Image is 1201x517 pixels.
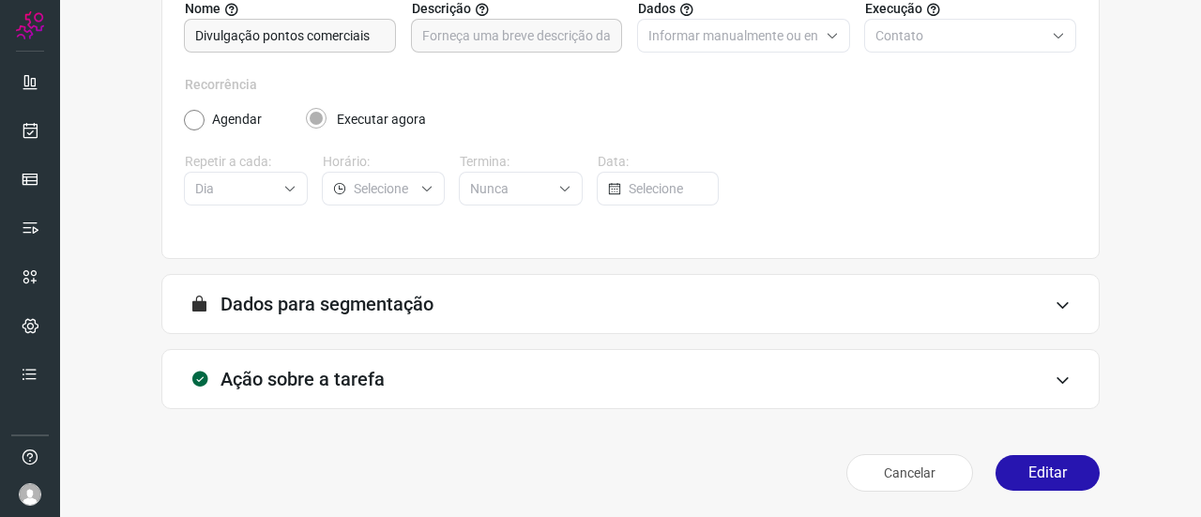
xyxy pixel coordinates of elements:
[422,20,612,52] input: Forneça uma breve descrição da sua tarefa.
[470,173,551,205] input: Selecione
[212,110,262,129] label: Agendar
[354,173,414,205] input: Selecione
[996,455,1100,491] button: Editar
[16,11,44,39] img: Logo
[19,483,41,506] img: avatar-user-boy.jpg
[648,20,818,52] input: Selecione o tipo de envio
[323,152,446,172] label: Horário:
[460,152,583,172] label: Termina:
[220,368,385,390] h3: Ação sobre a tarefa
[220,293,433,315] h3: Dados para segmentação
[195,173,276,205] input: Selecione
[337,110,426,129] label: Executar agora
[185,75,1076,95] label: Recorrência
[195,20,385,52] input: Digite o nome para a sua tarefa.
[846,454,973,492] button: Cancelar
[629,173,708,205] input: Selecione
[875,20,1045,52] input: Selecione o tipo de envio
[598,152,721,172] label: Data:
[185,152,308,172] label: Repetir a cada:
